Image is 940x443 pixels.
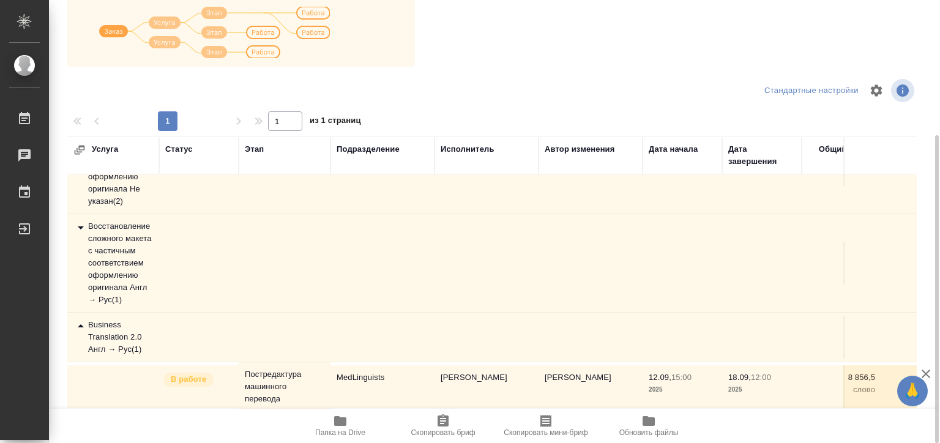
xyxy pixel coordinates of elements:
[504,428,587,437] span: Скопировать мини-бриф
[245,368,324,405] p: Постредактура машинного перевода
[494,409,597,443] button: Скопировать мини-бриф
[649,373,671,382] p: 12.09,
[728,143,796,168] div: Дата завершения
[435,365,539,408] td: [PERSON_NAME]
[315,428,365,437] span: Папка на Drive
[728,384,796,396] p: 2025
[330,365,435,408] td: MedLinguists
[751,373,771,382] p: 12:00
[902,378,923,404] span: 🙏
[310,113,361,131] span: из 1 страниц
[245,143,264,155] div: Этап
[819,143,875,155] div: Общий объем
[539,365,643,408] td: [PERSON_NAME]
[73,319,153,356] div: Business Translation 2.0 Англ → Рус ( 1 )
[289,409,392,443] button: Папка на Drive
[728,373,751,382] p: 18.09,
[73,144,86,156] button: Развернуть
[392,409,494,443] button: Скопировать бриф
[619,428,679,437] span: Обновить файлы
[649,384,716,396] p: 2025
[545,143,614,155] div: Автор изменения
[808,371,875,384] p: 8 856,5
[73,220,153,306] div: Восстановление сложного макета с частичным соответствием оформлению оригинала Англ → Рус ( 1 )
[597,409,700,443] button: Обновить файлы
[897,376,928,406] button: 🙏
[862,76,891,105] span: Настроить таблицу
[441,143,494,155] div: Исполнитель
[761,81,862,100] div: split button
[337,143,400,155] div: Подразделение
[73,143,196,156] div: Услуга
[649,143,698,155] div: Дата начала
[165,143,193,155] div: Статус
[171,373,206,385] p: В работе
[671,373,692,382] p: 15:00
[411,428,475,437] span: Скопировать бриф
[891,79,917,102] span: Посмотреть информацию
[808,384,875,396] p: слово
